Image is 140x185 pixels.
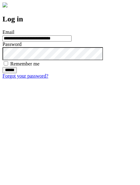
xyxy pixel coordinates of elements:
[2,73,48,79] a: Forgot your password?
[2,2,7,7] img: logo-4e3dc11c47720685a147b03b5a06dd966a58ff35d612b21f08c02c0306f2b779.png
[2,15,138,23] h2: Log in
[2,42,21,47] label: Password
[10,61,40,66] label: Remember me
[2,29,14,35] label: Email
